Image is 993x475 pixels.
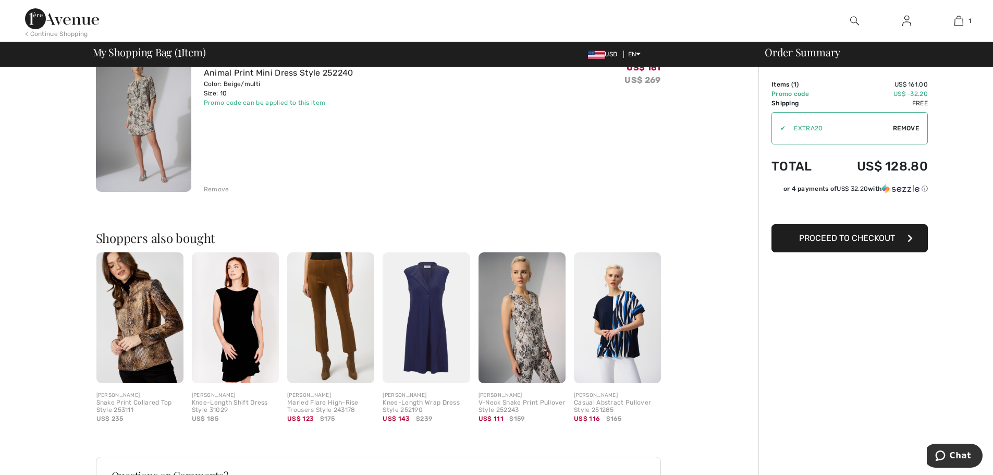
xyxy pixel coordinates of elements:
[96,48,191,192] img: Animal Print Mini Dress Style 252240
[287,392,374,399] div: [PERSON_NAME]
[96,232,669,244] h2: Shoppers also bought
[828,99,928,108] td: Free
[793,81,796,88] span: 1
[204,185,229,194] div: Remove
[383,399,470,414] div: Knee-Length Wrap Dress Style 252190
[287,415,314,422] span: US$ 123
[96,392,183,399] div: [PERSON_NAME]
[96,252,183,383] img: Snake Print Collared Top Style 253111
[902,15,911,27] img: My Info
[954,15,963,27] img: My Bag
[479,415,504,422] span: US$ 111
[192,415,218,422] span: US$ 185
[837,185,868,192] span: US$ 32.20
[783,184,928,193] div: or 4 payments of with
[624,75,660,85] s: US$ 269
[893,124,919,133] span: Remove
[287,399,374,414] div: Marled Flare High-Rise Trousers Style 243178
[509,414,524,423] span: $159
[192,392,279,399] div: [PERSON_NAME]
[771,99,828,108] td: Shipping
[828,149,928,184] td: US$ 128.80
[828,80,928,89] td: US$ 161.00
[192,252,279,383] img: Knee-Length Shift Dress Style 31029
[96,415,124,422] span: US$ 235
[927,444,983,470] iframe: Opens a widget where you can chat to one of our agents
[204,98,353,107] div: Promo code can be applied to this item
[574,399,661,414] div: Casual Abstract Pullover Style 251285
[574,252,661,383] img: Casual Abstract Pullover Style 251285
[25,29,88,39] div: < Continue Shopping
[588,51,605,59] img: US Dollar
[574,392,661,399] div: [PERSON_NAME]
[204,79,353,98] div: Color: Beige/multi Size: 10
[93,47,206,57] span: My Shopping Bag ( Item)
[178,44,181,58] span: 1
[25,8,99,29] img: 1ère Avenue
[574,415,600,422] span: US$ 116
[772,124,786,133] div: ✔
[969,16,971,26] span: 1
[628,51,641,58] span: EN
[383,392,470,399] div: [PERSON_NAME]
[799,233,895,243] span: Proceed to Checkout
[771,224,928,252] button: Proceed to Checkout
[771,89,828,99] td: Promo code
[933,15,984,27] a: 1
[204,68,353,78] a: Animal Print Mini Dress Style 252240
[96,399,183,414] div: Snake Print Collared Top Style 253111
[771,184,928,197] div: or 4 payments ofUS$ 32.20withSezzle Click to learn more about Sezzle
[771,197,928,221] iframe: PayPal-paypal
[627,63,660,72] span: US$ 161
[192,399,279,414] div: Knee-Length Shift Dress Style 31029
[479,399,566,414] div: V-Neck Snake Print Pullover Style 252243
[850,15,859,27] img: search the website
[287,252,374,383] img: Marled Flare High-Rise Trousers Style 243178
[752,47,987,57] div: Order Summary
[383,415,410,422] span: US$ 143
[606,414,622,423] span: $165
[383,252,470,383] img: Knee-Length Wrap Dress Style 252190
[828,89,928,99] td: US$ -32.20
[479,392,566,399] div: [PERSON_NAME]
[416,414,432,423] span: $239
[894,15,920,28] a: Sign In
[479,252,566,383] img: V-Neck Snake Print Pullover Style 252243
[882,184,920,193] img: Sezzle
[771,80,828,89] td: Items ( )
[320,414,335,423] span: $175
[771,149,828,184] td: Total
[786,113,893,144] input: Promo code
[588,51,621,58] span: USD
